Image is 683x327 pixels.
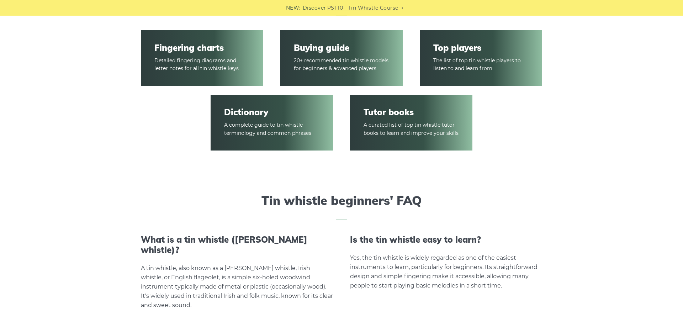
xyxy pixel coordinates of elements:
div: Yes, the tin whistle is widely regarded as one of the easiest instruments to learn, particularly ... [350,253,542,290]
span: Discover [303,4,326,12]
h2: Tin whistle beginners' FAQ [141,194,542,220]
div: A tin whistle, also known as a [PERSON_NAME] whistle, Irish whistle, or English flageolet, is a s... [141,264,333,310]
h3: Is the tin whistle easy to learn? [350,234,542,245]
a: PST10 - Tin Whistle Course [327,4,398,12]
span: NEW: [286,4,301,12]
h3: What is a tin whistle ([PERSON_NAME] whistle)? [141,234,333,255]
a: Buying guide [294,43,389,53]
a: Dictionary [224,107,319,117]
a: Fingering charts [154,43,249,53]
a: Top players [433,43,528,53]
a: Tutor books [364,107,459,117]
